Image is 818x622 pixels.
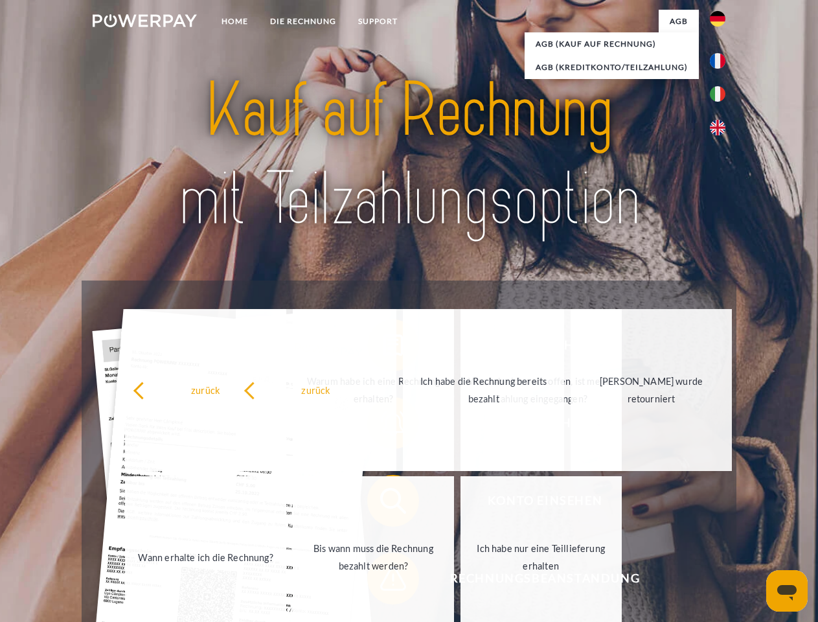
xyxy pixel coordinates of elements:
[124,62,694,248] img: title-powerpay_de.svg
[93,14,197,27] img: logo-powerpay-white.svg
[259,10,347,33] a: DIE RECHNUNG
[710,120,725,135] img: en
[347,10,409,33] a: SUPPORT
[710,11,725,27] img: de
[525,56,699,79] a: AGB (Kreditkonto/Teilzahlung)
[766,570,808,612] iframe: Schaltfläche zum Öffnen des Messaging-Fensters
[133,381,278,398] div: zurück
[133,548,278,566] div: Wann erhalte ich die Rechnung?
[244,381,389,398] div: zurück
[578,373,724,408] div: [PERSON_NAME] wurde retourniert
[525,32,699,56] a: AGB (Kauf auf Rechnung)
[710,53,725,69] img: fr
[468,540,614,575] div: Ich habe nur eine Teillieferung erhalten
[659,10,699,33] a: agb
[411,373,556,408] div: Ich habe die Rechnung bereits bezahlt
[210,10,259,33] a: Home
[710,86,725,102] img: it
[301,540,446,575] div: Bis wann muss die Rechnung bezahlt werden?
